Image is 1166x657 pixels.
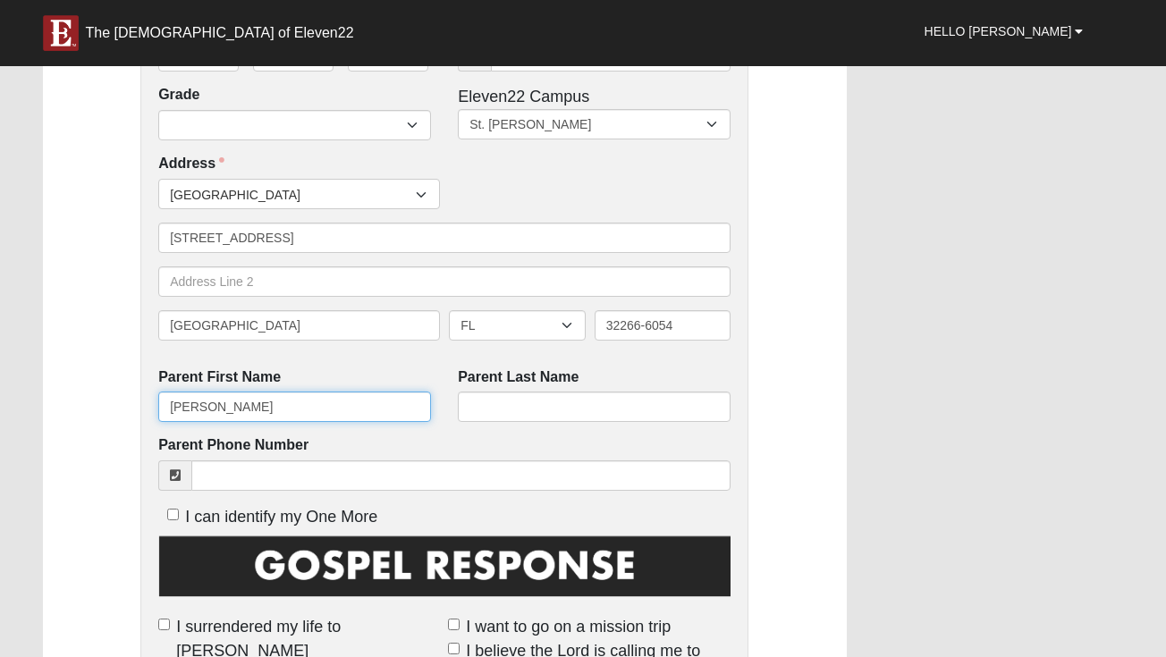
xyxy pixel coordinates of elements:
[43,15,79,51] img: E-icon-fireweed-White-TM.png
[458,367,579,388] label: Parent Last Name
[158,619,170,630] input: I surrendered my life to [PERSON_NAME]
[466,615,671,639] span: I want to go on a mission trip
[448,643,460,654] input: I believe the Lord is calling me to full-time vocational ministry
[185,508,377,526] span: I can identify my One More
[158,154,224,174] label: Address
[158,85,199,105] label: Grade
[911,9,1097,54] a: Hello [PERSON_NAME]
[925,24,1072,38] span: Hello [PERSON_NAME]
[158,533,731,612] img: GospelResponseBLK.png
[158,223,731,253] input: Address Line 1
[444,85,744,139] div: Eleven22 Campus
[170,180,416,210] span: [GEOGRAPHIC_DATA]
[595,310,731,341] input: Zip
[158,367,281,388] label: Parent First Name
[158,310,440,341] input: City
[86,24,354,42] div: The [DEMOGRAPHIC_DATA] of Eleven22
[30,6,368,51] a: The [DEMOGRAPHIC_DATA] of Eleven22
[158,435,308,456] label: Parent Phone Number
[167,509,179,520] input: I can identify my One More
[448,619,460,630] input: I want to go on a mission trip
[158,266,731,297] input: Address Line 2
